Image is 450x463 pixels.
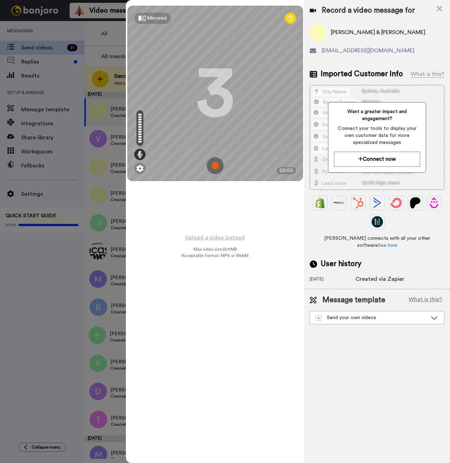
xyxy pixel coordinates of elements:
span: [PERSON_NAME] connects with all your other software [310,235,444,249]
button: Upload a video instead [183,233,247,242]
span: Max video size: 500 MB [193,246,237,252]
img: ic_gear.svg [136,165,143,172]
div: Created via Zapier [355,275,404,283]
button: What is this? [406,295,444,305]
span: Message template [322,295,385,305]
img: ActiveCampaign [372,197,383,209]
div: [DATE] [310,276,355,283]
div: What is this? [411,70,444,78]
img: Shopify [315,197,326,209]
button: Connect now [334,152,420,167]
span: Acceptable format: MP4 or WebM [181,253,249,258]
span: Connect your tools to display your own customer data for more specialized messages [334,125,420,146]
img: Hubspot [353,197,364,209]
a: See how [378,243,397,248]
span: User history [321,259,361,269]
img: ic_record_start.svg [207,157,224,174]
img: Drip [429,197,440,209]
img: demo-template.svg [316,315,321,321]
div: 00:00 [277,167,296,174]
img: GoHighLevel [372,216,383,227]
span: Imported Customer Info [321,69,403,79]
img: Patreon [410,197,421,209]
div: Send your own videos [316,314,427,321]
div: 3 [196,67,234,120]
span: [EMAIL_ADDRESS][DOMAIN_NAME] [322,46,414,55]
span: Want a greater impact and engagement? [334,108,420,122]
img: ConvertKit [391,197,402,209]
img: Ontraport [334,197,345,209]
